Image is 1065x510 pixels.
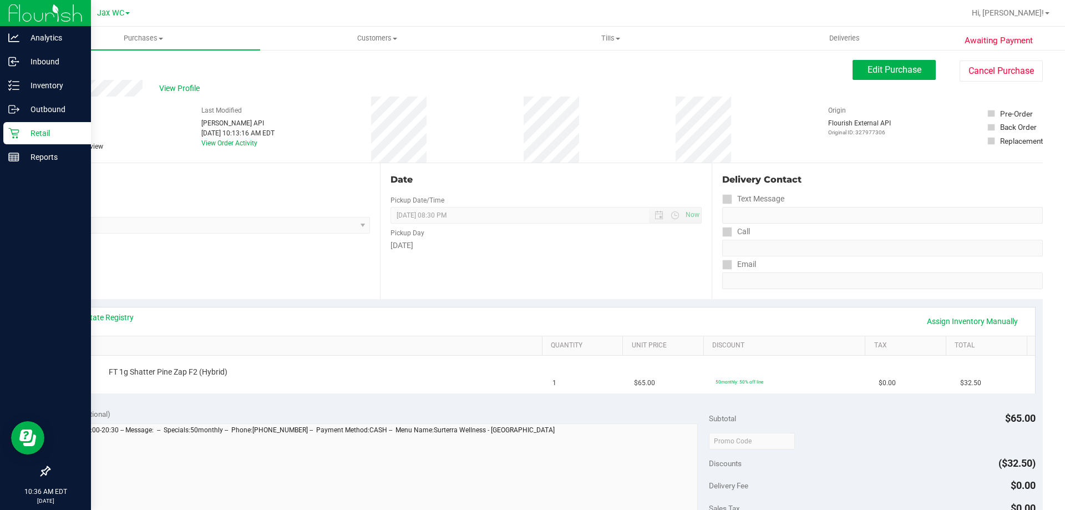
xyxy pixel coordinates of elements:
button: Edit Purchase [853,60,936,80]
a: Customers [260,27,494,50]
label: Origin [828,105,846,115]
span: Discounts [709,453,742,473]
a: View Order Activity [201,139,257,147]
p: Analytics [19,31,86,44]
div: Flourish External API [828,118,891,137]
label: Email [722,256,756,272]
div: Date [390,173,701,186]
span: Edit Purchase [868,64,921,75]
a: Tax [874,341,942,350]
inline-svg: Reports [8,152,19,163]
p: Retail [19,127,86,140]
iframe: Resource center [11,421,44,455]
inline-svg: Analytics [8,32,19,43]
span: Awaiting Payment [965,34,1033,47]
input: Promo Code [709,433,795,450]
input: Format: (999) 999-9999 [722,240,1043,256]
inline-svg: Inbound [8,56,19,67]
p: Inbound [19,55,86,68]
div: Delivery Contact [722,173,1043,186]
a: Tills [494,27,727,50]
div: [DATE] [390,240,701,251]
p: [DATE] [5,497,86,505]
a: Total [955,341,1022,350]
div: Pre-Order [1000,108,1033,119]
a: Quantity [551,341,618,350]
p: Inventory [19,79,86,92]
p: Reports [19,150,86,164]
p: Original ID: 327977306 [828,128,891,137]
label: Text Message [722,191,784,207]
a: View State Registry [67,312,134,323]
span: Customers [261,33,493,43]
span: Subtotal [709,414,736,423]
span: Purchases [27,33,260,43]
button: Cancel Purchase [960,60,1043,82]
span: $0.00 [1011,479,1036,491]
div: [DATE] 10:13:16 AM EDT [201,128,275,138]
label: Pickup Day [390,228,424,238]
input: Format: (999) 999-9999 [722,207,1043,224]
inline-svg: Outbound [8,104,19,115]
span: FT 1g Shatter Pine Zap F2 (Hybrid) [109,367,227,377]
inline-svg: Retail [8,128,19,139]
div: Location [49,173,370,186]
span: $65.00 [634,378,655,388]
div: [PERSON_NAME] API [201,118,275,128]
span: Hi, [PERSON_NAME]! [972,8,1044,17]
div: Replacement [1000,135,1043,147]
span: ($32.50) [998,457,1036,469]
span: Jax WC [97,8,124,18]
span: 1 [552,378,556,388]
span: $65.00 [1005,412,1036,424]
span: $32.50 [960,378,981,388]
div: Back Order [1000,122,1037,133]
a: Discount [712,341,861,350]
span: View Profile [159,83,204,94]
a: Purchases [27,27,260,50]
span: Deliveries [814,33,875,43]
label: Pickup Date/Time [390,195,444,205]
label: Call [722,224,750,240]
label: Last Modified [201,105,242,115]
inline-svg: Inventory [8,80,19,91]
a: Deliveries [728,27,961,50]
span: Tills [494,33,727,43]
span: Delivery Fee [709,481,748,490]
a: SKU [65,341,537,350]
p: 10:36 AM EDT [5,487,86,497]
a: Unit Price [632,341,699,350]
span: $0.00 [879,378,896,388]
a: Assign Inventory Manually [920,312,1025,331]
span: 50monthly: 50% off line [716,379,763,385]
p: Outbound [19,103,86,116]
